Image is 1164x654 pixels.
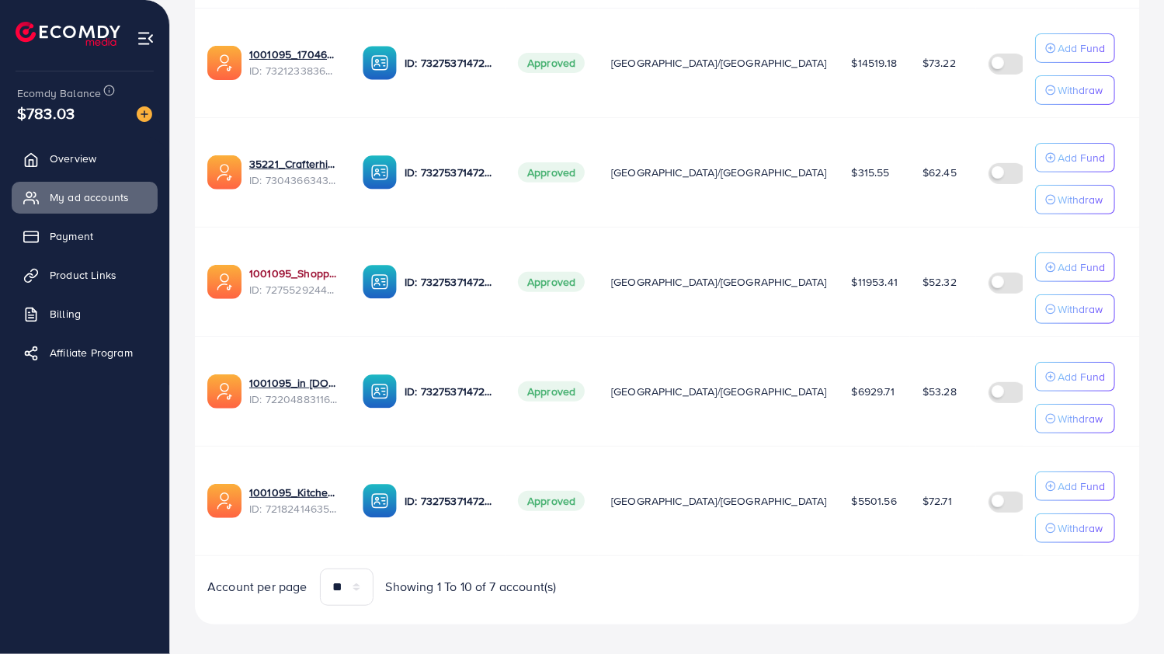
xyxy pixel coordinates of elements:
[518,53,585,73] span: Approved
[852,384,895,399] span: $6929.71
[1058,39,1105,57] p: Add Fund
[12,337,158,368] a: Affiliate Program
[386,578,557,596] span: Showing 1 To 10 of 7 account(s)
[207,374,241,409] img: ic-ads-acc.e4c84228.svg
[405,382,493,401] p: ID: 7327537147282571265
[611,274,827,290] span: [GEOGRAPHIC_DATA]/[GEOGRAPHIC_DATA]
[50,151,96,166] span: Overview
[518,381,585,402] span: Approved
[1035,294,1115,324] button: Withdraw
[12,182,158,213] a: My ad accounts
[1058,367,1105,386] p: Add Fund
[249,375,338,407] div: <span class='underline'>1001095_in vogue.pk_1681150971525</span></br>7220488311670947841
[249,391,338,407] span: ID: 7220488311670947841
[1035,252,1115,282] button: Add Fund
[852,493,897,509] span: $5501.56
[16,22,120,46] img: logo
[12,259,158,290] a: Product Links
[923,384,957,399] span: $53.28
[923,493,952,509] span: $72.71
[207,578,308,596] span: Account per page
[852,274,898,290] span: $11953.41
[1058,477,1105,496] p: Add Fund
[207,265,241,299] img: ic-ads-acc.e4c84228.svg
[17,85,101,101] span: Ecomdy Balance
[12,298,158,329] a: Billing
[611,55,827,71] span: [GEOGRAPHIC_DATA]/[GEOGRAPHIC_DATA]
[611,493,827,509] span: [GEOGRAPHIC_DATA]/[GEOGRAPHIC_DATA]
[249,282,338,297] span: ID: 7275529244510306305
[1035,185,1115,214] button: Withdraw
[249,156,338,172] a: 35221_Crafterhide ad_1700680330947
[1058,81,1103,99] p: Withdraw
[1058,190,1103,209] p: Withdraw
[249,172,338,188] span: ID: 7304366343393296385
[1058,258,1105,277] p: Add Fund
[207,46,241,80] img: ic-ads-acc.e4c84228.svg
[852,165,890,180] span: $315.55
[1035,33,1115,63] button: Add Fund
[249,485,338,517] div: <span class='underline'>1001095_Kitchenlyst_1680641549988</span></br>7218241463522476034
[249,501,338,517] span: ID: 7218241463522476034
[1058,409,1103,428] p: Withdraw
[12,221,158,252] a: Payment
[50,345,133,360] span: Affiliate Program
[405,492,493,510] p: ID: 7327537147282571265
[518,162,585,183] span: Approved
[249,266,338,297] div: <span class='underline'>1001095_Shopping Center</span></br>7275529244510306305
[1058,148,1105,167] p: Add Fund
[50,190,129,205] span: My ad accounts
[363,46,397,80] img: ic-ba-acc.ded83a64.svg
[518,491,585,511] span: Approved
[17,102,75,124] span: $783.03
[611,384,827,399] span: [GEOGRAPHIC_DATA]/[GEOGRAPHIC_DATA]
[611,165,827,180] span: [GEOGRAPHIC_DATA]/[GEOGRAPHIC_DATA]
[249,156,338,188] div: <span class='underline'>35221_Crafterhide ad_1700680330947</span></br>7304366343393296385
[1035,471,1115,501] button: Add Fund
[405,54,493,72] p: ID: 7327537147282571265
[50,306,81,322] span: Billing
[363,484,397,518] img: ic-ba-acc.ded83a64.svg
[405,273,493,291] p: ID: 7327537147282571265
[137,106,152,122] img: image
[207,155,241,190] img: ic-ads-acc.e4c84228.svg
[1035,513,1115,543] button: Withdraw
[923,165,957,180] span: $62.45
[852,55,897,71] span: $14519.18
[249,47,338,62] a: 1001095_1704607619722
[1058,300,1103,318] p: Withdraw
[923,274,957,290] span: $52.32
[363,155,397,190] img: ic-ba-acc.ded83a64.svg
[405,163,493,182] p: ID: 7327537147282571265
[518,272,585,292] span: Approved
[12,143,158,174] a: Overview
[249,63,338,78] span: ID: 7321233836078252033
[1058,519,1103,537] p: Withdraw
[363,374,397,409] img: ic-ba-acc.ded83a64.svg
[1098,584,1152,642] iframe: Chat
[249,375,338,391] a: 1001095_in [DOMAIN_NAME]_1681150971525
[1035,143,1115,172] button: Add Fund
[1035,362,1115,391] button: Add Fund
[207,484,241,518] img: ic-ads-acc.e4c84228.svg
[249,47,338,78] div: <span class='underline'>1001095_1704607619722</span></br>7321233836078252033
[50,267,116,283] span: Product Links
[1035,75,1115,105] button: Withdraw
[1035,404,1115,433] button: Withdraw
[363,265,397,299] img: ic-ba-acc.ded83a64.svg
[249,485,338,500] a: 1001095_Kitchenlyst_1680641549988
[923,55,956,71] span: $73.22
[50,228,93,244] span: Payment
[137,30,155,47] img: menu
[249,266,338,281] a: 1001095_Shopping Center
